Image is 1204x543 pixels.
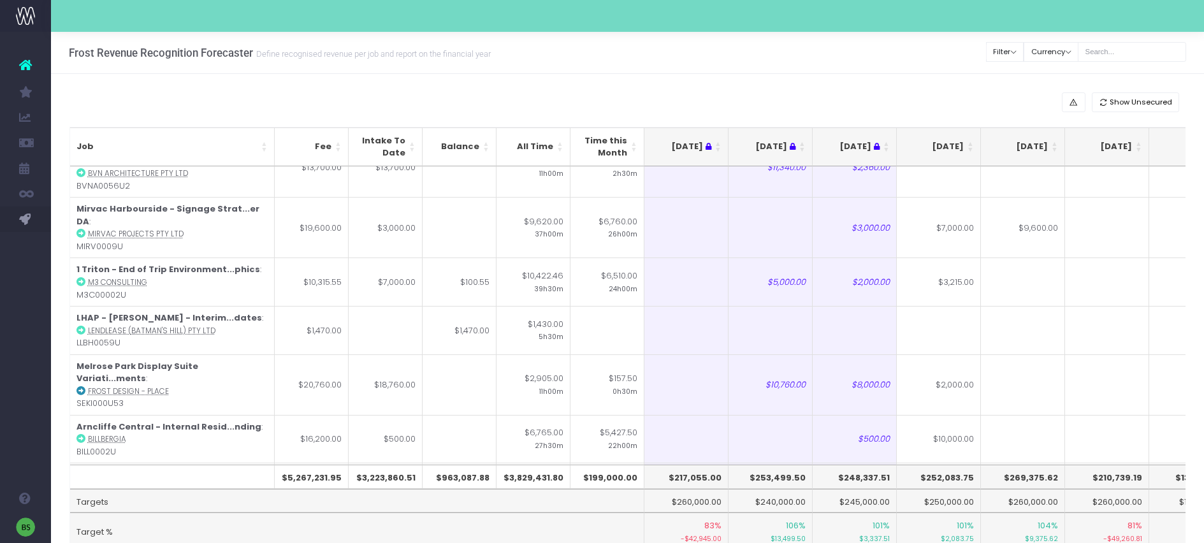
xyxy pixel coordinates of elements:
[275,136,349,197] td: $13,700.00
[423,257,497,306] td: $100.55
[1065,489,1149,513] td: $260,000.00
[70,354,275,415] td: : SEKI000U53
[349,465,423,489] th: $3,223,860.51
[275,197,349,257] td: $19,600.00
[1092,92,1180,112] button: Show Unsecured
[88,326,215,336] abbr: Lendlease (Batman's Hill) Pty Ltd
[253,47,491,59] small: Define recognised revenue per job and report on the financial year
[535,228,563,239] small: 37h00m
[349,415,423,463] td: $500.00
[349,354,423,415] td: $18,760.00
[981,465,1065,489] th: $269,375.62
[497,257,570,306] td: $10,422.46
[608,228,637,239] small: 26h00m
[981,489,1065,513] td: $260,000.00
[644,465,729,489] th: $217,055.00
[644,127,729,166] th: Jun 25 : activate to sort column ascending
[349,257,423,306] td: $7,000.00
[1128,519,1142,532] span: 81%
[275,463,349,523] td: $8,600.00
[76,421,261,433] strong: Arncliffe Central - Internal Resid...nding
[497,197,570,257] td: $9,620.00
[813,136,897,197] td: $2,360.00
[704,519,722,532] span: 83%
[1065,127,1149,166] th: Nov 25: activate to sort column ascending
[88,277,147,287] abbr: M3 Consulting
[70,489,644,513] td: Targets
[897,127,981,166] th: Sep 25: activate to sort column ascending
[613,167,637,178] small: 2h30m
[275,257,349,306] td: $10,315.55
[76,312,262,324] strong: LHAP - [PERSON_NAME] - Interim...dates
[70,415,275,463] td: : BILL0002U
[1038,519,1058,532] span: 104%
[570,465,644,489] th: $199,000.00
[873,519,890,532] span: 101%
[76,203,259,228] strong: Mirvac Harbourside - Signage Strat...er DA
[88,229,184,239] abbr: Mirvac Projects Pty Ltd
[981,197,1065,257] td: $9,600.00
[70,127,275,166] th: Job: activate to sort column ascending
[275,415,349,463] td: $16,200.00
[897,415,981,463] td: $10,000.00
[570,415,644,463] td: $5,427.50
[497,306,570,354] td: $1,430.00
[16,518,35,537] img: images/default_profile_image.png
[609,282,637,294] small: 24h00m
[497,465,570,489] th: $3,829,431.80
[349,197,423,257] td: $3,000.00
[729,489,813,513] td: $240,000.00
[539,167,563,178] small: 11h00m
[986,42,1024,62] button: Filter
[88,434,126,444] abbr: Billbergia
[539,330,563,342] small: 5h30m
[423,465,497,489] th: $963,087.88
[613,385,637,396] small: 0h30m
[69,47,491,59] h3: Frost Revenue Recognition Forecaster
[76,263,260,275] strong: 1 Triton - End of Trip Environment...phics
[76,360,198,385] strong: Melrose Park Display Suite Variati...ments
[570,354,644,415] td: $157.50
[897,465,981,489] th: $252,083.75
[349,136,423,197] td: $13,700.00
[813,489,897,513] td: $245,000.00
[570,136,644,197] td: $575.00
[275,354,349,415] td: $20,760.00
[570,127,644,166] th: Time this Month: activate to sort column ascending
[539,385,563,396] small: 11h00m
[897,257,981,306] td: $3,215.00
[897,197,981,257] td: $7,000.00
[813,465,897,489] th: $248,337.51
[70,306,275,354] td: : LLBH0059U
[729,127,813,166] th: Jul 25 : activate to sort column ascending
[70,136,275,197] td: : BVNA0056U2
[70,257,275,306] td: : M3C00002U
[729,465,813,489] th: $253,499.50
[423,306,497,354] td: $1,470.00
[957,519,974,532] span: 101%
[570,257,644,306] td: $6,510.00
[813,415,897,463] td: $500.00
[423,127,497,166] th: Balance: activate to sort column ascending
[813,354,897,415] td: $8,000.00
[70,463,275,523] td: : BILL0003U
[729,136,813,197] td: $11,340.00
[570,463,644,523] td: $3,252.50
[729,257,813,306] td: $5,000.00
[275,465,349,489] th: $5,267,231.95
[70,197,275,257] td: : MIRV0009U
[813,127,897,166] th: Aug 25 : activate to sort column ascending
[1078,42,1186,62] input: Search...
[1024,42,1078,62] button: Currency
[275,306,349,354] td: $1,470.00
[786,519,806,532] span: 106%
[497,463,570,523] td: $3,252.50
[535,439,563,451] small: 27h30m
[88,168,188,178] abbr: BVN Architecture Pty Ltd
[534,282,563,294] small: 39h30m
[88,386,169,396] abbr: Frost Design - Place
[1110,97,1172,108] span: Show Unsecured
[570,197,644,257] td: $6,760.00
[729,354,813,415] td: $10,760.00
[275,127,349,166] th: Fee: activate to sort column ascending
